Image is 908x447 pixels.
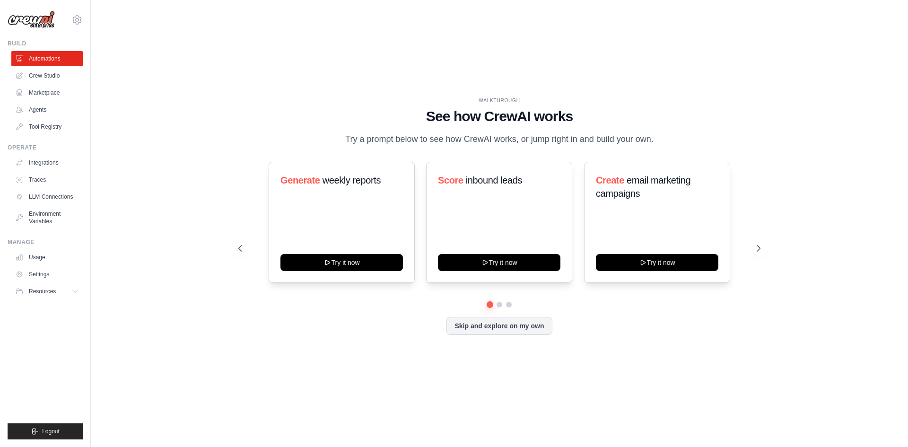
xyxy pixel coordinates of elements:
[446,317,552,335] button: Skip and explore on my own
[466,175,522,185] span: inbound leads
[11,102,83,117] a: Agents
[8,144,83,151] div: Operate
[280,254,403,271] button: Try it now
[11,51,83,66] a: Automations
[29,288,56,295] span: Resources
[8,11,55,29] img: Logo
[8,238,83,246] div: Manage
[11,68,83,83] a: Crew Studio
[238,97,760,104] div: WALKTHROUGH
[11,172,83,187] a: Traces
[596,175,690,199] span: email marketing campaigns
[596,254,718,271] button: Try it now
[238,108,760,125] h1: See how CrewAI works
[323,175,381,185] span: weekly reports
[8,423,83,439] button: Logout
[11,119,83,134] a: Tool Registry
[438,254,560,271] button: Try it now
[596,175,624,185] span: Create
[280,175,320,185] span: Generate
[11,155,83,170] a: Integrations
[11,206,83,229] a: Environment Variables
[11,189,83,204] a: LLM Connections
[11,267,83,282] a: Settings
[11,250,83,265] a: Usage
[340,132,658,146] p: Try a prompt below to see how CrewAI works, or jump right in and build your own.
[42,428,60,435] span: Logout
[11,284,83,299] button: Resources
[11,85,83,100] a: Marketplace
[8,40,83,47] div: Build
[438,175,463,185] span: Score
